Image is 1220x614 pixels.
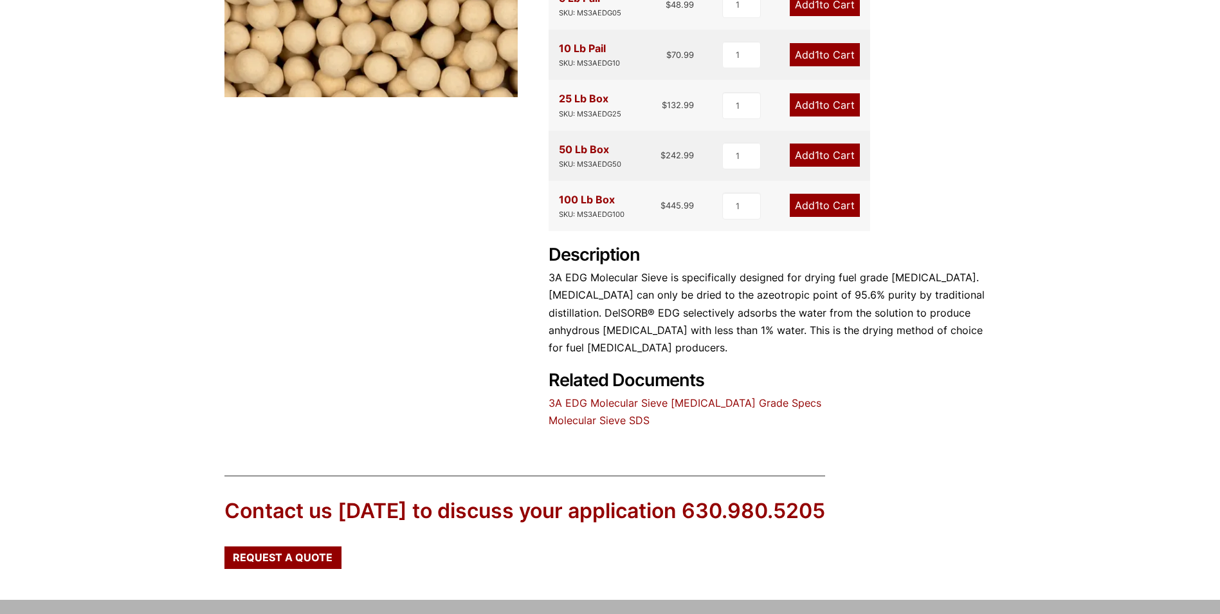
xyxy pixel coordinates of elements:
[559,7,621,19] div: SKU: MS3AEDG05
[549,396,821,409] a: 3A EDG Molecular Sieve [MEDICAL_DATA] Grade Specs
[660,150,694,160] bdi: 242.99
[790,93,860,116] a: Add1to Cart
[559,90,621,120] div: 25 Lb Box
[559,108,621,120] div: SKU: MS3AEDG25
[233,552,332,563] span: Request a Quote
[662,100,694,110] bdi: 132.99
[666,50,694,60] bdi: 70.99
[660,200,694,210] bdi: 445.99
[559,141,621,171] div: 50 Lb Box
[660,150,666,160] span: $
[815,48,819,61] span: 1
[815,149,819,162] span: 1
[549,245,996,266] h2: Description
[790,194,860,217] a: Add1to Cart
[660,200,666,210] span: $
[559,40,620,70] div: 10 Lb Pail
[662,100,667,110] span: $
[559,209,624,221] div: SKU: MS3AEDG100
[559,57,620,70] div: SKU: MS3AEDG10
[790,144,860,167] a: Add1to Cart
[559,191,624,221] div: 100 Lb Box
[224,546,341,568] a: Request a Quote
[666,50,671,60] span: $
[815,98,819,111] span: 1
[549,414,650,427] a: Molecular Sieve SDS
[790,43,860,66] a: Add1to Cart
[224,497,825,526] div: Contact us [DATE] to discuss your application 630.980.5205
[549,269,996,357] p: 3A EDG Molecular Sieve is specifically designed for drying fuel grade [MEDICAL_DATA]. [MEDICAL_DA...
[559,158,621,171] div: SKU: MS3AEDG50
[815,199,819,212] span: 1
